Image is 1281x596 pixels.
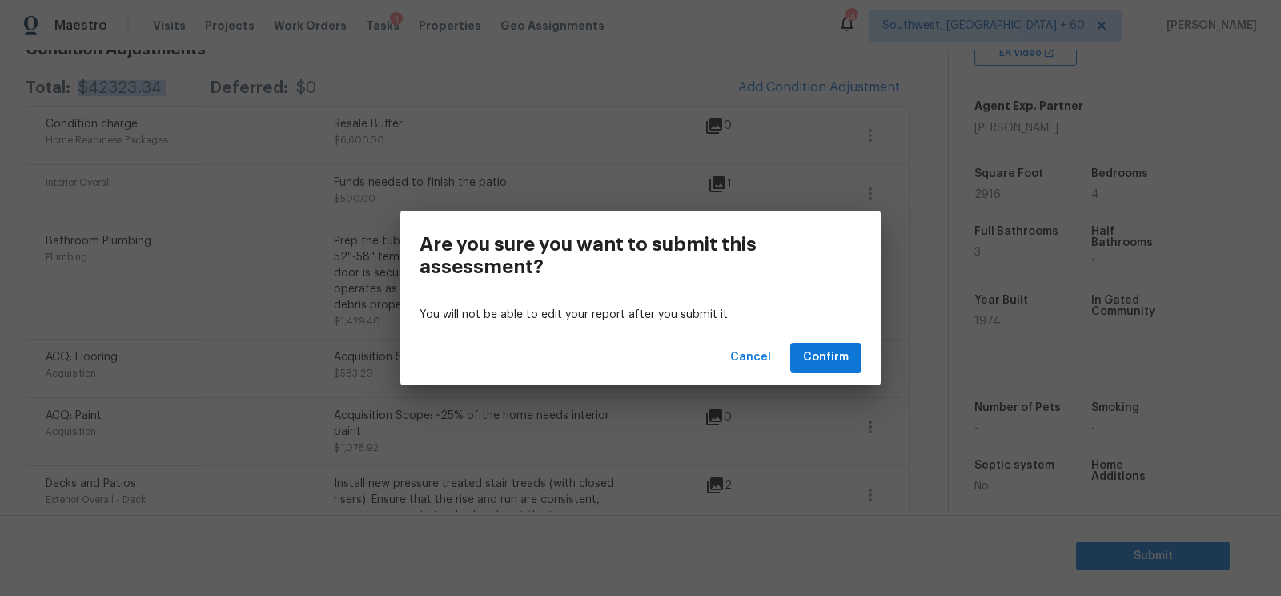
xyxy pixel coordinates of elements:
[803,348,849,368] span: Confirm
[420,307,861,324] p: You will not be able to edit your report after you submit it
[724,343,777,372] button: Cancel
[790,343,861,372] button: Confirm
[730,348,771,368] span: Cancel
[420,233,789,278] h3: Are you sure you want to submit this assessment?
